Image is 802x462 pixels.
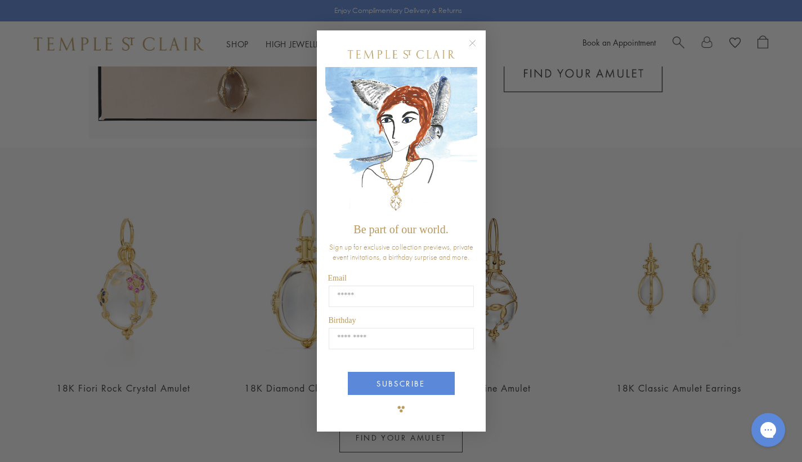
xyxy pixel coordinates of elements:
span: Be part of our world. [353,223,448,236]
span: Email [328,274,347,282]
button: Close dialog [471,42,485,56]
button: SUBSCRIBE [348,372,455,395]
iframe: Gorgias live chat messenger [746,409,791,451]
span: Sign up for exclusive collection previews, private event invitations, a birthday surprise and more. [329,242,473,262]
input: Email [329,286,474,307]
span: Birthday [329,316,356,325]
img: c4a9eb12-d91a-4d4a-8ee0-386386f4f338.jpeg [325,67,477,217]
img: Temple St. Clair [348,50,455,59]
img: TSC [390,398,413,420]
